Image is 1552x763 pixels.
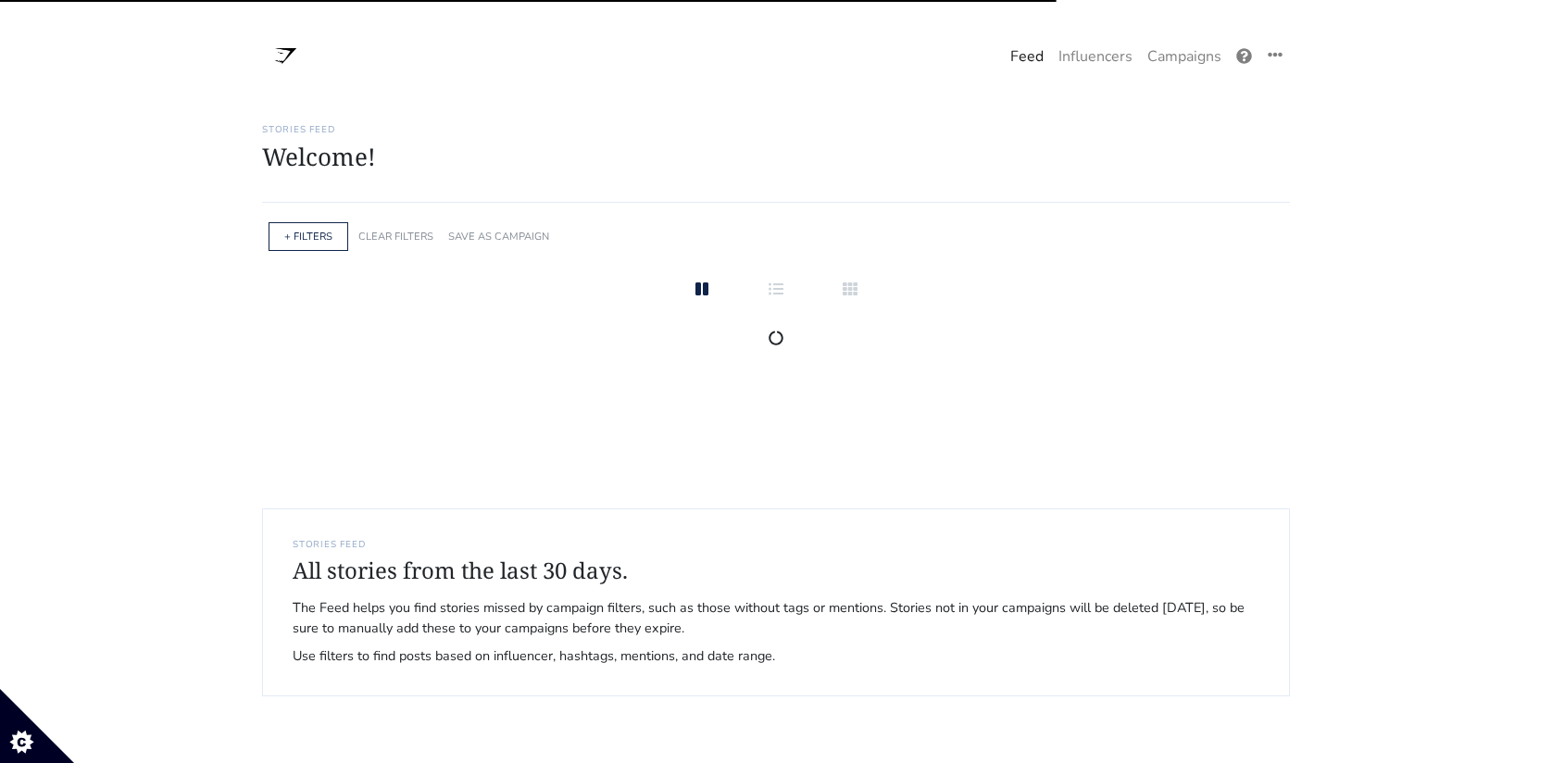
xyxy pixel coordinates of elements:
a: + FILTERS [284,230,332,244]
a: Campaigns [1140,38,1229,75]
h4: All stories from the last 30 days. [293,557,1259,584]
a: CLEAR FILTERS [358,230,433,244]
span: Use filters to find posts based on influencer, hashtags, mentions, and date range. [293,646,1259,667]
h6: STORIES FEED [293,539,1259,550]
a: Influencers [1051,38,1140,75]
span: The Feed helps you find stories missed by campaign filters, such as those without tags or mention... [293,598,1259,638]
a: Feed [1003,38,1051,75]
h1: Welcome! [262,143,1290,171]
img: 17:49:40_1637084980 [262,41,308,72]
h6: Stories Feed [262,124,1290,135]
a: SAVE AS CAMPAIGN [448,230,549,244]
